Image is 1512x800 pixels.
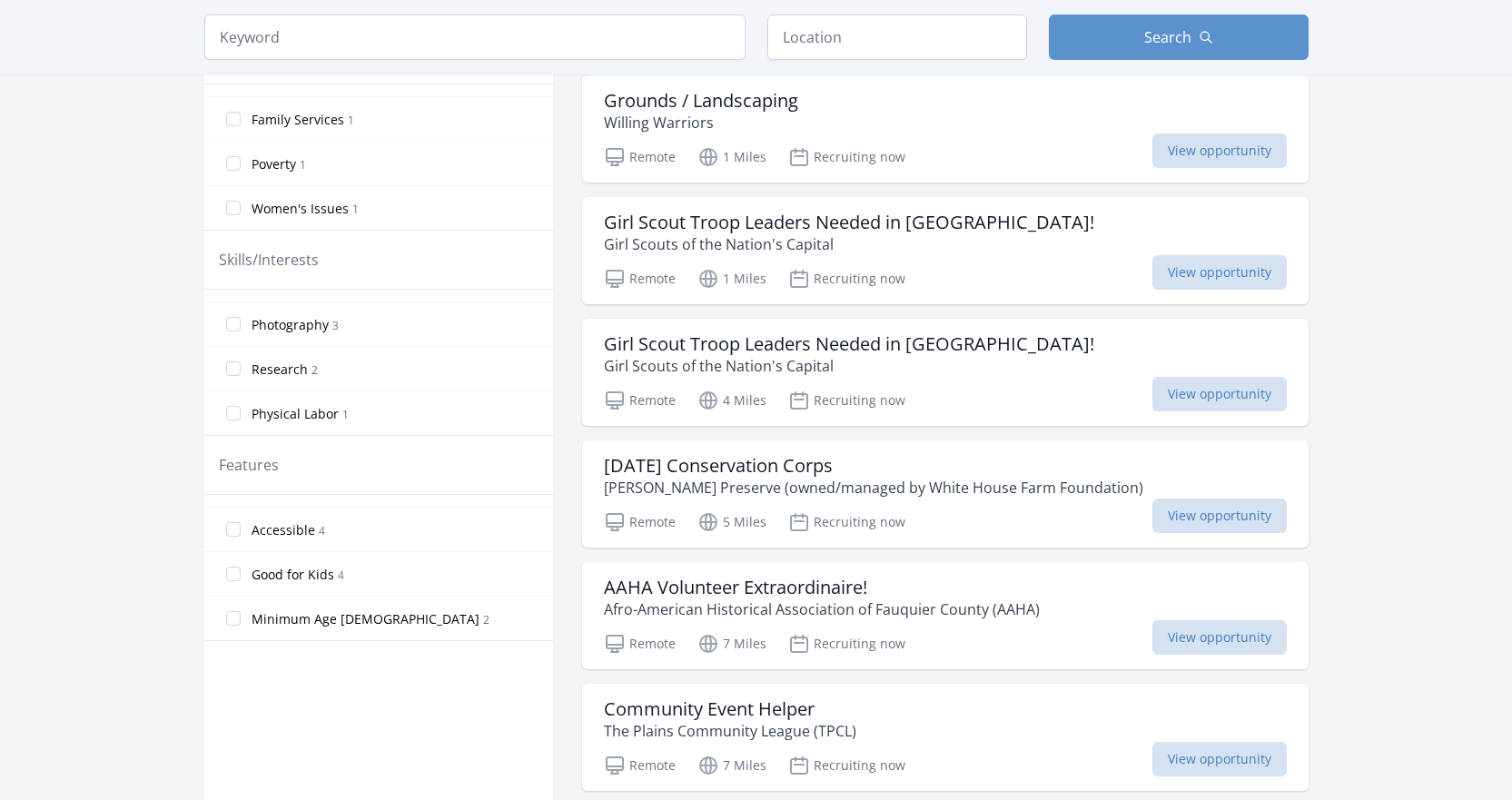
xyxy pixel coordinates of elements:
[1152,620,1287,655] span: View opportunity
[1049,15,1309,60] button: Search
[226,567,241,581] input: Good for Kids 4
[697,511,766,533] p: 5 Miles
[226,317,241,331] input: Photography 3
[604,698,856,720] h3: Community Event Helper
[604,355,1094,377] p: Girl Scouts of the Nation's Capital
[788,755,905,776] p: Recruiting now
[219,454,279,476] legend: Features
[582,197,1309,304] a: Girl Scout Troop Leaders Needed in [GEOGRAPHIC_DATA]! Girl Scouts of the Nation's Capital Remote ...
[226,201,241,215] input: Women's Issues 1
[604,146,676,168] p: Remote
[788,633,905,655] p: Recruiting now
[252,521,315,539] span: Accessible
[604,333,1094,355] h3: Girl Scout Troop Leaders Needed in [GEOGRAPHIC_DATA]!
[1152,255,1287,290] span: View opportunity
[767,15,1027,60] input: Location
[604,755,676,776] p: Remote
[226,611,241,626] input: Minimum Age [DEMOGRAPHIC_DATA] 2
[582,684,1309,791] a: Community Event Helper The Plains Community League (TPCL) Remote 7 Miles Recruiting now View oppo...
[226,156,241,171] input: Poverty 1
[1152,133,1287,168] span: View opportunity
[604,112,798,133] p: Willing Warriors
[204,15,746,60] input: Keyword
[338,568,344,583] span: 4
[697,146,766,168] p: 1 Miles
[697,268,766,290] p: 1 Miles
[252,360,308,379] span: Research
[1144,26,1191,48] span: Search
[604,577,1040,598] h3: AAHA Volunteer Extraordinaire!
[252,111,344,129] span: Family Services
[604,511,676,533] p: Remote
[1152,377,1287,411] span: View opportunity
[604,212,1094,233] h3: Girl Scout Troop Leaders Needed in [GEOGRAPHIC_DATA]!
[1152,499,1287,533] span: View opportunity
[348,113,354,128] span: 1
[788,146,905,168] p: Recruiting now
[252,610,479,628] span: Minimum Age [DEMOGRAPHIC_DATA]
[582,75,1309,183] a: Grounds / Landscaping Willing Warriors Remote 1 Miles Recruiting now View opportunity
[483,612,489,627] span: 2
[697,390,766,411] p: 4 Miles
[788,511,905,533] p: Recruiting now
[311,362,318,378] span: 2
[332,318,339,333] span: 3
[219,249,319,271] legend: Skills/Interests
[252,316,329,334] span: Photography
[252,405,339,423] span: Physical Labor
[604,598,1040,620] p: Afro-American Historical Association of Fauquier County (AAHA)
[604,633,676,655] p: Remote
[697,755,766,776] p: 7 Miles
[226,522,241,537] input: Accessible 4
[788,390,905,411] p: Recruiting now
[252,566,334,584] span: Good for Kids
[582,440,1309,548] a: [DATE] Conservation Corps [PERSON_NAME] Preserve (owned/managed by White House Farm Foundation) R...
[226,406,241,420] input: Physical Labor 1
[788,268,905,290] p: Recruiting now
[604,90,798,112] h3: Grounds / Landscaping
[604,477,1143,499] p: [PERSON_NAME] Preserve (owned/managed by White House Farm Foundation)
[252,200,349,218] span: Women's Issues
[604,720,856,742] p: The Plains Community League (TPCL)
[604,390,676,411] p: Remote
[604,455,1143,477] h3: [DATE] Conservation Corps
[1152,742,1287,776] span: View opportunity
[582,562,1309,669] a: AAHA Volunteer Extraordinaire! Afro-American Historical Association of Fauquier County (AAHA) Rem...
[226,112,241,126] input: Family Services 1
[342,407,349,422] span: 1
[252,155,296,173] span: Poverty
[582,319,1309,426] a: Girl Scout Troop Leaders Needed in [GEOGRAPHIC_DATA]! Girl Scouts of the Nation's Capital Remote ...
[226,361,241,376] input: Research 2
[352,202,359,217] span: 1
[604,268,676,290] p: Remote
[604,233,1094,255] p: Girl Scouts of the Nation's Capital
[300,157,306,173] span: 1
[319,523,325,538] span: 4
[697,633,766,655] p: 7 Miles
